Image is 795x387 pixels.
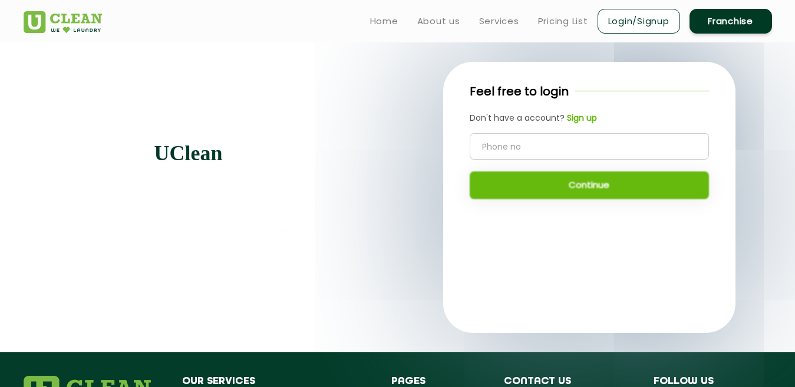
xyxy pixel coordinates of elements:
span: Don't have a account? [470,112,565,124]
a: Services [479,14,519,28]
a: About us [417,14,460,28]
b: UClean [154,141,222,165]
input: Phone no [470,133,709,160]
img: quote-img [91,97,135,130]
a: Login/Signup [598,9,680,34]
a: Home [370,14,398,28]
a: Sign up [565,112,597,124]
a: Pricing List [538,14,588,28]
p: Let take care of your first impressions [126,141,286,212]
p: Feel free to login [470,82,569,100]
img: UClean Laundry and Dry Cleaning [24,11,102,33]
a: Franchise [690,9,772,34]
b: Sign up [567,112,597,124]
